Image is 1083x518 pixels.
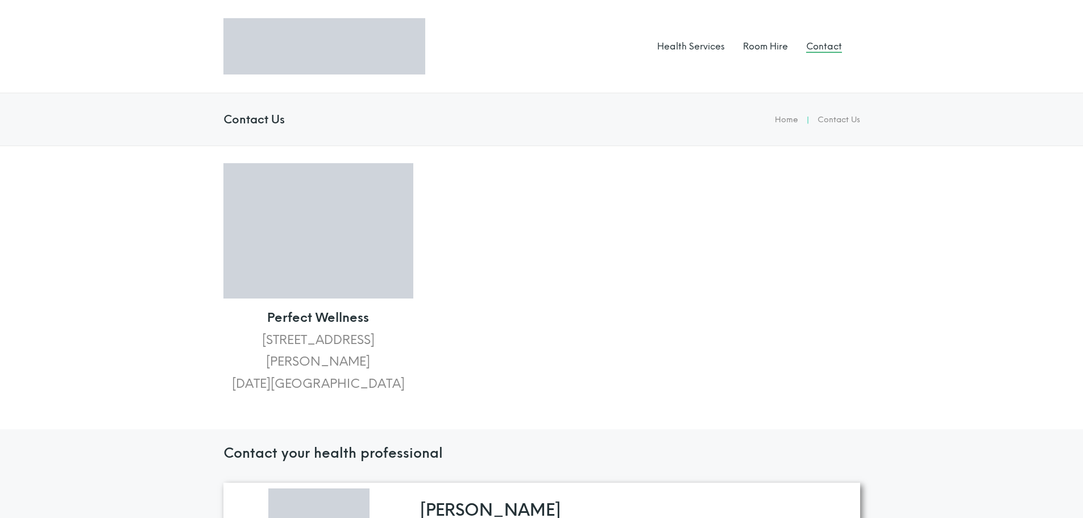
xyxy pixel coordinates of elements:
a: Contact [806,41,842,52]
iframe: Perfect Welness [425,163,858,367]
a: Room Hire [743,41,788,52]
a: Home [775,115,798,125]
strong: Perfect Wellness [267,310,369,325]
img: Logo Perfect Wellness 710x197 [223,18,425,74]
img: Perfect Wellness Outside [223,163,413,299]
a: Health Services [657,41,725,52]
h3: Contact your health professional [223,446,860,460]
li: Contact Us [818,113,860,127]
p: [STREET_ADDRESS][PERSON_NAME] [DATE][GEOGRAPHIC_DATA] [223,307,413,395]
li: | [798,113,818,127]
h4: Contact Us [223,113,285,126]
